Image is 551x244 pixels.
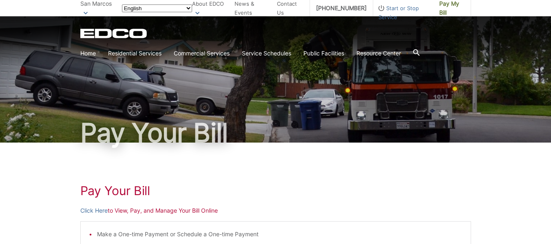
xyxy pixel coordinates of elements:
a: Commercial Services [174,49,230,58]
select: Select a language [122,4,192,12]
a: EDCD logo. Return to the homepage. [80,29,148,38]
a: Resource Center [356,49,401,58]
a: Home [80,49,96,58]
a: Public Facilities [303,49,344,58]
h1: Pay Your Bill [80,183,471,198]
li: Make a One-time Payment or Schedule a One-time Payment [97,230,462,239]
h1: Pay Your Bill [80,120,471,146]
a: Service Schedules [242,49,291,58]
a: Click Here [80,206,108,215]
a: Residential Services [108,49,162,58]
p: to View, Pay, and Manage Your Bill Online [80,206,471,215]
